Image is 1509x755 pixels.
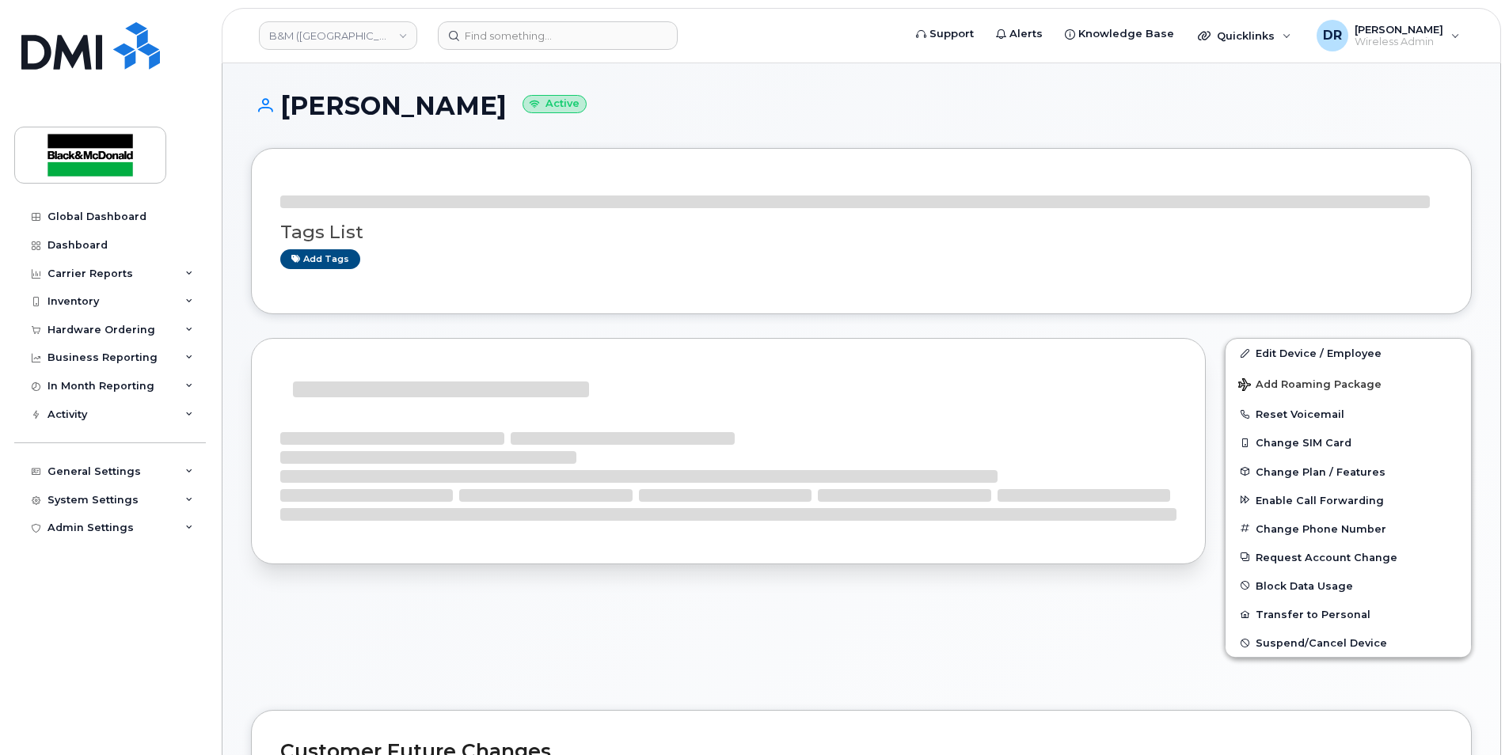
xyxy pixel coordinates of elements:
h1: [PERSON_NAME] [251,92,1472,120]
button: Change Phone Number [1226,514,1471,543]
button: Suspend/Cancel Device [1226,628,1471,657]
button: Block Data Usage [1226,571,1471,600]
button: Transfer to Personal [1226,600,1471,628]
button: Request Account Change [1226,543,1471,571]
button: Reset Voicemail [1226,400,1471,428]
h3: Tags List [280,222,1442,242]
a: Edit Device / Employee [1226,339,1471,367]
button: Change Plan / Features [1226,457,1471,486]
span: Add Roaming Package [1238,378,1382,393]
button: Enable Call Forwarding [1226,486,1471,514]
span: Enable Call Forwarding [1256,494,1384,506]
span: Suspend/Cancel Device [1256,637,1387,649]
button: Change SIM Card [1226,428,1471,457]
span: Change Plan / Features [1256,465,1385,477]
small: Active [523,95,587,113]
button: Add Roaming Package [1226,367,1471,400]
a: Add tags [280,249,360,269]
